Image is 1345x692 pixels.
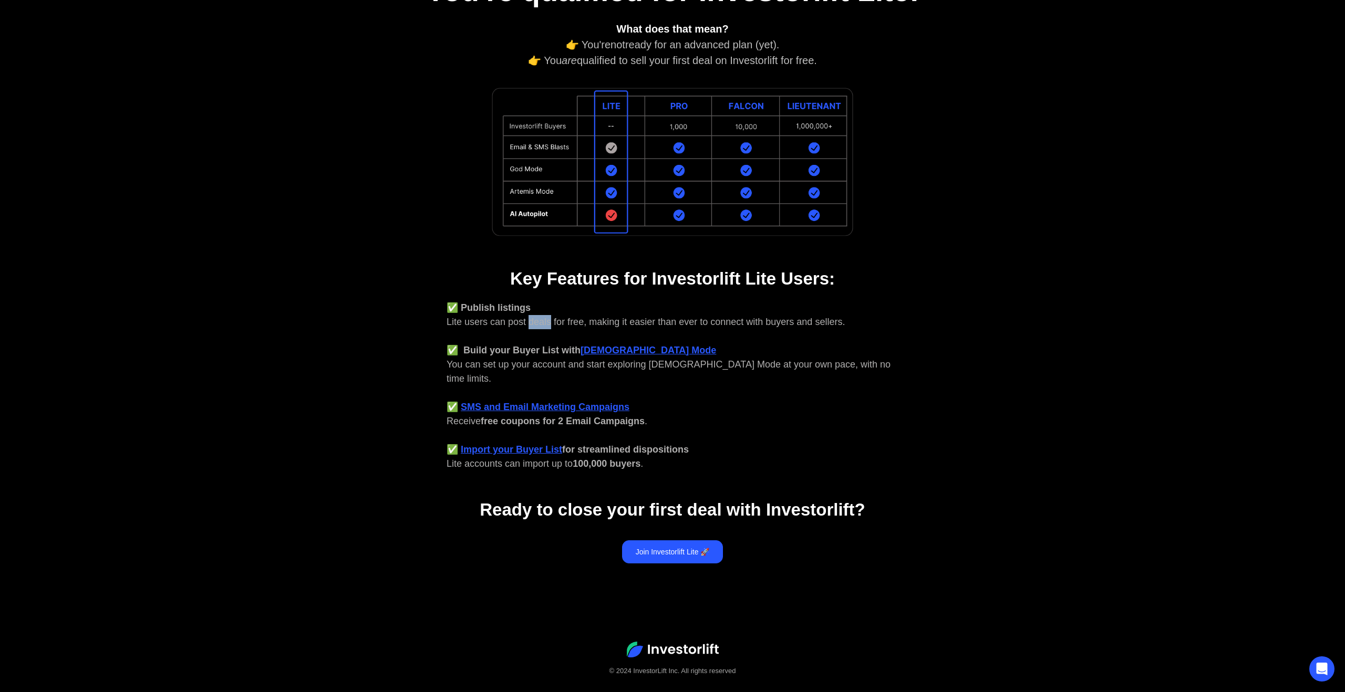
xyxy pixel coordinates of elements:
[447,444,458,455] strong: ✅
[611,39,625,50] em: not
[481,416,645,426] strong: free coupons for 2 Email Campaigns
[510,269,835,288] strong: Key Features for Investorlift Lite Users:
[461,444,562,455] a: Import your Buyer List
[562,55,577,66] em: are
[461,402,629,412] a: SMS and Email Marketing Campaigns
[21,666,1324,676] div: © 2024 InvestorLift Inc. All rights reserved
[581,345,716,355] a: [DEMOGRAPHIC_DATA] Mode
[1309,656,1334,681] div: Open Intercom Messenger
[573,458,640,469] strong: 100,000 buyers
[447,301,898,471] div: Lite users can post deals for free, making it easier than ever to connect with buyers and sellers...
[622,540,723,563] a: Join Investorlift Lite 🚀
[616,23,728,35] strong: What does that mean?
[447,402,458,412] strong: ✅
[480,500,865,519] strong: Ready to close your first deal with Investorlift?
[447,21,898,68] div: 👉 You're ready for an advanced plan (yet). 👉 You qualified to sell your first deal on Investorlif...
[447,345,581,355] strong: ✅ Build your Buyer List with
[447,302,531,313] strong: ✅ Publish listings
[562,444,689,455] strong: for streamlined dispositions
